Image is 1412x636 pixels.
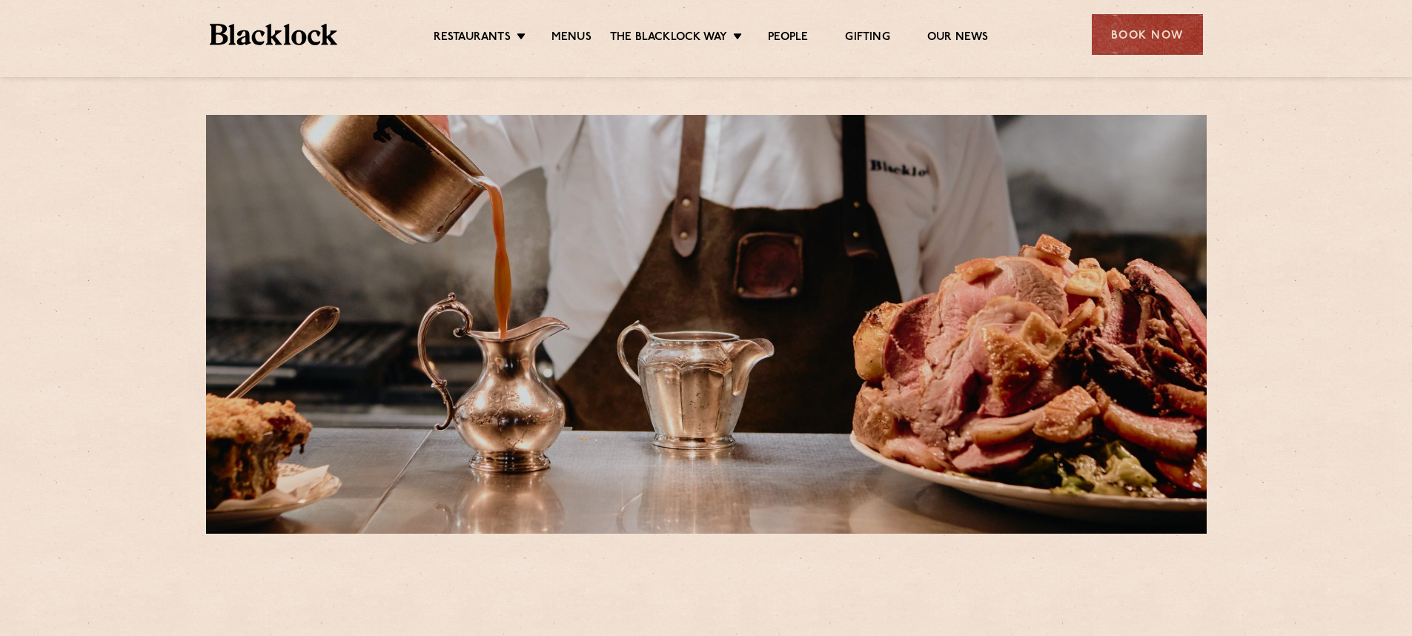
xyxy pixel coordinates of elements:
[927,30,989,47] a: Our News
[1092,14,1203,55] div: Book Now
[551,30,591,47] a: Menus
[845,30,889,47] a: Gifting
[768,30,808,47] a: People
[610,30,727,47] a: The Blacklock Way
[210,24,338,45] img: BL_Textured_Logo-footer-cropped.svg
[434,30,511,47] a: Restaurants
